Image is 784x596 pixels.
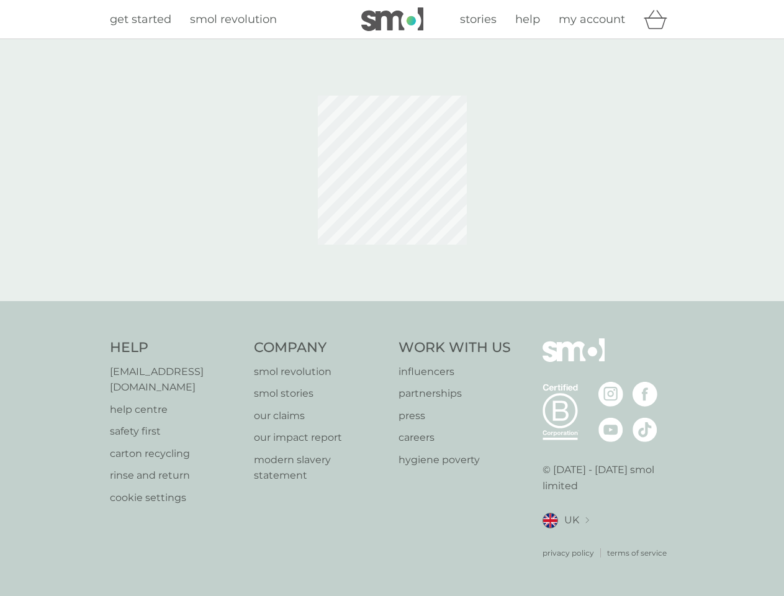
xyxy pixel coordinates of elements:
[254,452,386,484] a: modern slavery statement
[254,430,386,446] a: our impact report
[254,386,386,402] a: smol stories
[607,547,667,559] a: terms of service
[543,513,558,528] img: UK flag
[644,7,675,32] div: basket
[633,382,657,407] img: visit the smol Facebook page
[110,364,242,395] a: [EMAIL_ADDRESS][DOMAIN_NAME]
[559,12,625,26] span: my account
[515,11,540,29] a: help
[110,338,242,358] h4: Help
[190,12,277,26] span: smol revolution
[564,512,579,528] span: UK
[598,417,623,442] img: visit the smol Youtube page
[190,11,277,29] a: smol revolution
[110,12,171,26] span: get started
[633,417,657,442] img: visit the smol Tiktok page
[399,452,511,468] a: hygiene poverty
[110,490,242,506] a: cookie settings
[585,517,589,524] img: select a new location
[254,408,386,424] a: our claims
[399,364,511,380] a: influencers
[543,338,605,381] img: smol
[399,408,511,424] a: press
[361,7,423,31] img: smol
[543,462,675,494] p: © [DATE] - [DATE] smol limited
[254,364,386,380] a: smol revolution
[110,423,242,440] a: safety first
[110,402,242,418] a: help centre
[110,446,242,462] a: carton recycling
[110,11,171,29] a: get started
[598,382,623,407] img: visit the smol Instagram page
[543,547,594,559] a: privacy policy
[515,12,540,26] span: help
[399,430,511,446] a: careers
[460,11,497,29] a: stories
[399,386,511,402] a: partnerships
[254,338,386,358] h4: Company
[110,467,242,484] a: rinse and return
[460,12,497,26] span: stories
[399,338,511,358] h4: Work With Us
[559,11,625,29] a: my account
